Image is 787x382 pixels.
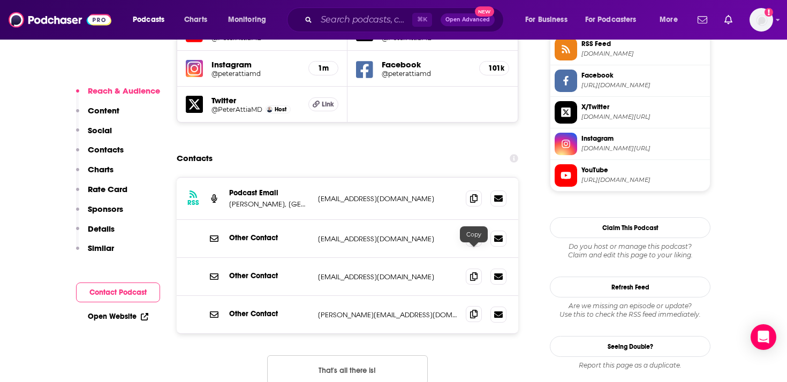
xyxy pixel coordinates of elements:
div: Open Intercom Messenger [751,324,776,350]
a: Seeing Double? [550,336,710,357]
span: RSS Feed [581,39,706,49]
span: Podcasts [133,12,164,27]
input: Search podcasts, credits, & more... [316,11,412,28]
span: Host [275,106,286,113]
button: Social [76,125,112,145]
button: open menu [518,11,581,28]
button: Claim This Podcast [550,217,710,238]
a: @peterattiamd [382,70,471,78]
span: Instagram [581,134,706,143]
a: @PeterAttiaMD [211,105,262,113]
div: Claim and edit this page to your liking. [550,242,710,259]
p: Other Contact [229,233,309,242]
span: instagram.com/peterattiamd [581,144,706,152]
button: Show profile menu [750,8,773,32]
a: Charts [177,11,214,28]
h5: Twitter [211,95,300,105]
button: Details [76,224,115,243]
p: Other Contact [229,309,309,318]
span: Monitoring [228,12,266,27]
button: Sponsors [76,204,123,224]
span: Logged in as autumncomm [750,8,773,32]
div: Copy [460,226,488,242]
button: Contacts [76,144,124,164]
h5: 101k [488,64,500,73]
h5: 1m [317,64,329,73]
h3: RSS [187,198,199,207]
p: [EMAIL_ADDRESS][DOMAIN_NAME] [318,194,457,203]
span: For Business [525,12,567,27]
p: Charts [88,164,113,174]
button: open menu [125,11,178,28]
p: Details [88,224,115,234]
p: Contacts [88,144,124,155]
p: [PERSON_NAME][EMAIL_ADDRESS][DOMAIN_NAME] [318,310,457,319]
span: Facebook [581,71,706,80]
span: Open Advanced [445,17,490,22]
div: Are we missing an episode or update? Use this to check the RSS feed immediately. [550,302,710,319]
span: Do you host or manage this podcast? [550,242,710,251]
button: Rate Card [76,184,127,204]
div: Report this page as a duplicate. [550,361,710,370]
button: Charts [76,164,113,184]
span: Charts [184,12,207,27]
span: ⌘ K [412,13,432,27]
p: [PERSON_NAME], [GEOGRAPHIC_DATA] [229,200,309,209]
button: Content [76,105,119,125]
h2: Contacts [177,148,213,169]
button: open menu [221,11,280,28]
a: Facebook[URL][DOMAIN_NAME] [555,70,706,92]
div: Search podcasts, credits, & more... [297,7,514,32]
span: YouTube [581,165,706,175]
p: [EMAIL_ADDRESS][DOMAIN_NAME] [318,272,457,281]
button: Contact Podcast [76,282,160,302]
h5: Facebook [382,59,471,70]
p: Rate Card [88,184,127,194]
p: Reach & Audience [88,86,160,96]
p: Similar [88,243,114,253]
span: https://www.facebook.com/peterattiamd [581,81,706,89]
span: https://www.youtube.com/@PeterAttiaMD [581,176,706,184]
span: Link [322,100,334,109]
a: Link [308,97,338,111]
a: YouTube[URL][DOMAIN_NAME] [555,164,706,187]
img: User Profile [750,8,773,32]
button: Open AdvancedNew [441,13,495,26]
button: Similar [76,243,114,263]
span: New [475,6,494,17]
a: Open Website [88,312,148,321]
a: X/Twitter[DOMAIN_NAME][URL] [555,101,706,124]
img: Dr. Peter Attia [267,106,273,112]
span: peterattiadrive.libsyn.com [581,50,706,58]
button: open menu [652,11,691,28]
p: [EMAIL_ADDRESS][DOMAIN_NAME] [318,234,457,243]
a: Show notifications dropdown [720,11,737,29]
button: open menu [578,11,652,28]
a: @peterattiamd [211,70,300,78]
p: Social [88,125,112,135]
img: Podchaser - Follow, Share and Rate Podcasts [9,10,111,30]
p: Podcast Email [229,188,309,197]
h5: Instagram [211,59,300,70]
a: Show notifications dropdown [693,11,712,29]
button: Refresh Feed [550,277,710,297]
p: Sponsors [88,204,123,214]
span: For Podcasters [585,12,637,27]
span: More [660,12,678,27]
p: Content [88,105,119,116]
button: Reach & Audience [76,86,160,105]
span: twitter.com/PeterAttiaMD [581,113,706,121]
p: Other Contact [229,271,309,280]
a: RSS Feed[DOMAIN_NAME] [555,38,706,60]
a: Instagram[DOMAIN_NAME][URL] [555,133,706,155]
span: X/Twitter [581,102,706,112]
img: iconImage [186,60,203,77]
svg: Add a profile image [765,8,773,17]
